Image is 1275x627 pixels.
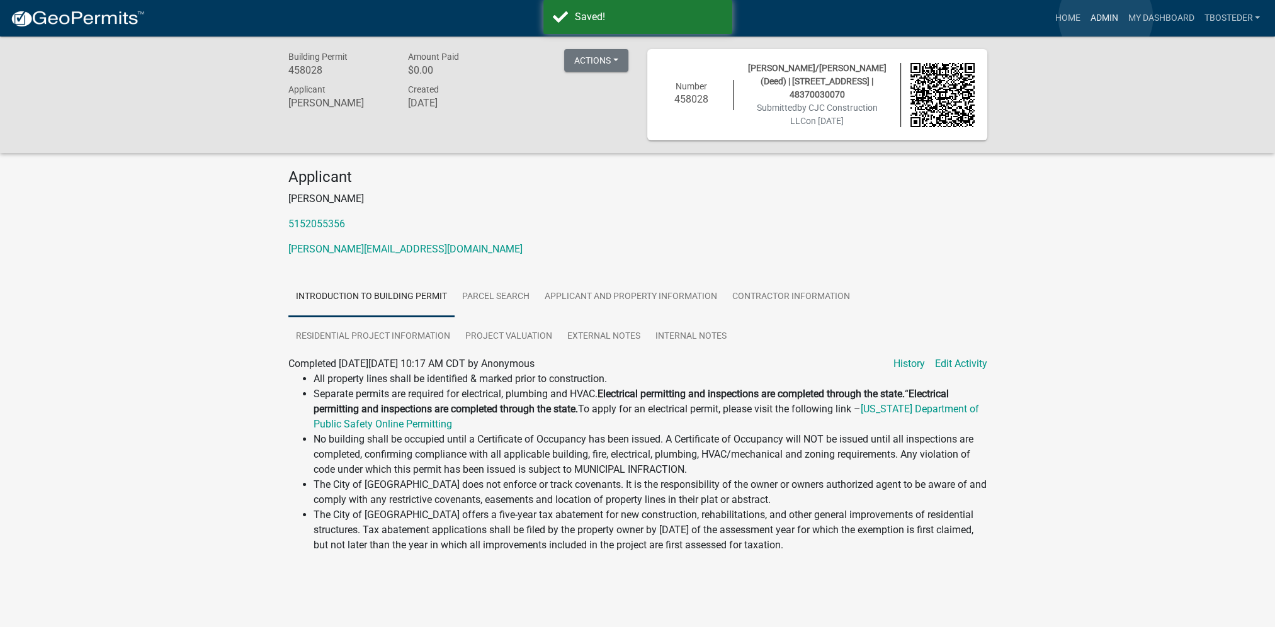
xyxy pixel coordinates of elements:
[893,356,925,371] a: History
[790,103,878,126] span: by CJC Construction LLC
[575,9,723,25] div: Saved!
[1085,6,1123,30] a: Admin
[648,317,734,357] a: Internal Notes
[757,103,878,126] span: Submitted on [DATE]
[1199,6,1265,30] a: tbosteder
[407,84,438,94] span: Created
[288,317,458,357] a: Residential Project Information
[314,371,987,387] li: All property lines shall be identified & marked prior to construction.
[407,52,458,62] span: Amount Paid
[676,81,707,91] span: Number
[407,97,508,109] h6: [DATE]
[288,97,389,109] h6: [PERSON_NAME]
[1123,6,1199,30] a: My Dashboard
[910,63,975,127] img: QR code
[455,277,537,317] a: Parcel search
[288,277,455,317] a: Introduction to Building Permit
[560,317,648,357] a: External Notes
[935,356,987,371] a: Edit Activity
[1050,6,1085,30] a: Home
[288,243,523,255] a: [PERSON_NAME][EMAIL_ADDRESS][DOMAIN_NAME]
[288,52,348,62] span: Building Permit
[407,64,508,76] h6: $0.00
[288,358,535,370] span: Completed [DATE][DATE] 10:17 AM CDT by Anonymous
[537,277,725,317] a: Applicant and Property Information
[314,507,987,553] li: The City of [GEOGRAPHIC_DATA] offers a five-year tax abatement for new construction, rehabilitati...
[598,388,905,400] strong: Electrical permitting and inspections are completed through the state.
[725,277,858,317] a: Contractor Information
[314,387,987,432] li: Separate permits are required for electrical, plumbing and HVAC. “ To apply for an electrical per...
[564,49,628,72] button: Actions
[748,63,887,99] span: [PERSON_NAME]/[PERSON_NAME] (Deed) | [STREET_ADDRESS] | 48370030070
[314,432,987,477] li: No building shall be occupied until a Certificate of Occupancy has been issued. A Certificate of ...
[288,84,326,94] span: Applicant
[314,477,987,507] li: The City of [GEOGRAPHIC_DATA] does not enforce or track covenants. It is the responsibility of th...
[288,191,987,206] p: [PERSON_NAME]
[288,64,389,76] h6: 458028
[660,93,724,105] h6: 458028
[288,218,345,230] a: 5152055356
[288,168,987,186] h4: Applicant
[458,317,560,357] a: Project Valuation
